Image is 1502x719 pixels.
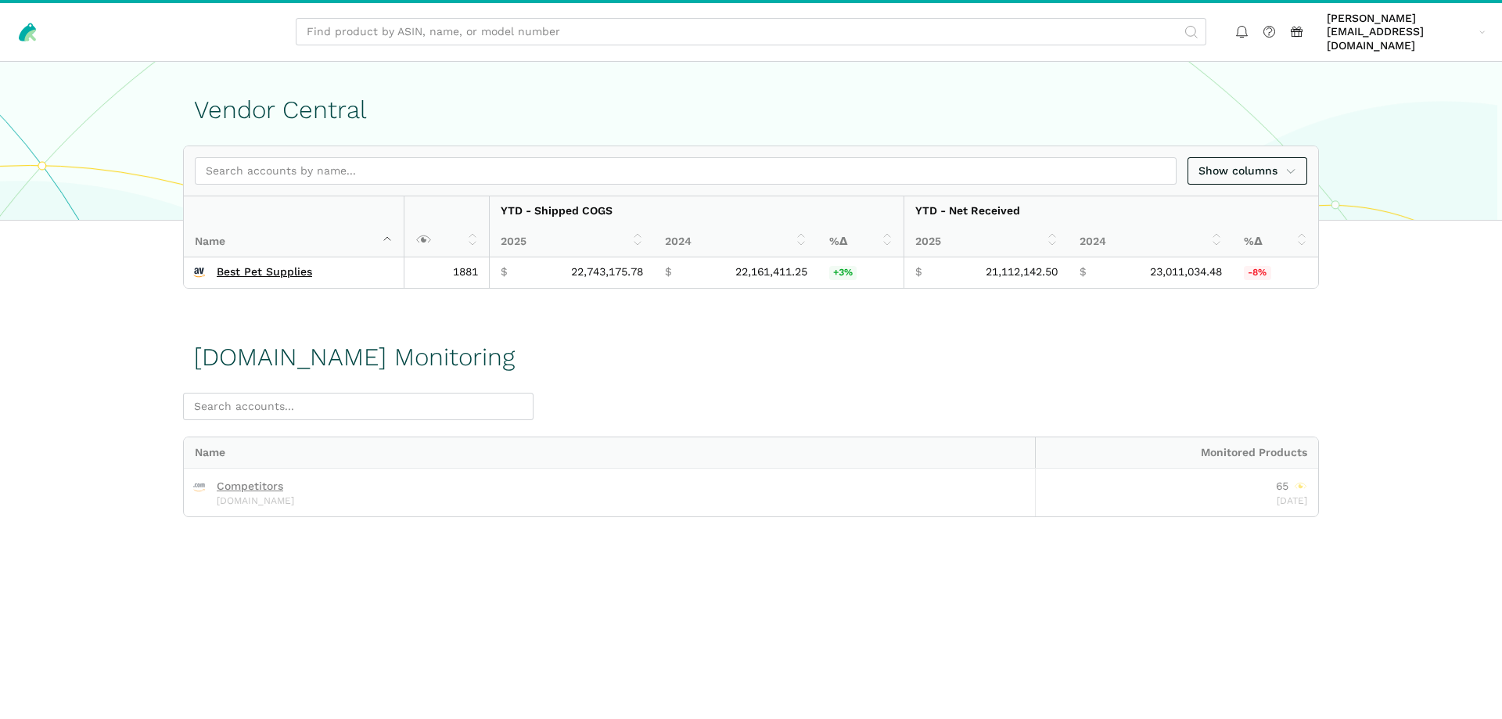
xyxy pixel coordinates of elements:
td: 1881 [404,257,490,289]
span: [PERSON_NAME][EMAIL_ADDRESS][DOMAIN_NAME] [1327,12,1474,53]
input: Find product by ASIN, name, or model number [296,18,1206,45]
input: Search accounts... [183,393,534,420]
td: 2.63% [818,257,904,289]
th: 2025: activate to sort column ascending [489,226,654,257]
span: 22,743,175.78 [571,265,643,279]
a: Competitors [217,480,283,494]
span: $ [1080,265,1086,279]
th: : activate to sort column ascending [404,196,490,257]
div: Name [184,437,1035,468]
span: $ [915,265,922,279]
span: -8% [1244,266,1271,280]
td: -8.25% [1233,257,1318,289]
span: $ [665,265,671,279]
span: 23,011,034.48 [1150,265,1222,279]
strong: YTD - Shipped COGS [501,204,613,217]
span: 21,112,142.50 [986,265,1058,279]
th: 2024: activate to sort column ascending [654,226,818,257]
th: %Δ: activate to sort column ascending [1233,226,1318,257]
th: Name : activate to sort column descending [184,196,404,257]
a: Show columns [1188,157,1308,185]
span: [DATE] [1277,495,1307,506]
span: 22,161,411.25 [735,265,807,279]
th: %Δ: activate to sort column ascending [818,226,904,257]
th: 2024: activate to sort column ascending [1069,226,1233,257]
span: +3% [829,266,857,280]
span: [DOMAIN_NAME] [217,496,294,505]
a: [PERSON_NAME][EMAIL_ADDRESS][DOMAIN_NAME] [1321,9,1491,56]
input: Search accounts by name... [195,157,1177,185]
div: Monitored Products [1035,437,1319,468]
h1: Vendor Central [194,96,1308,124]
h1: [DOMAIN_NAME] Monitoring [194,343,515,371]
div: 65 [1276,480,1308,494]
span: Show columns [1198,163,1297,179]
strong: YTD - Net Received [915,204,1020,217]
th: 2025: activate to sort column ascending [904,226,1069,257]
a: Best Pet Supplies [217,265,312,279]
span: $ [501,265,507,279]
